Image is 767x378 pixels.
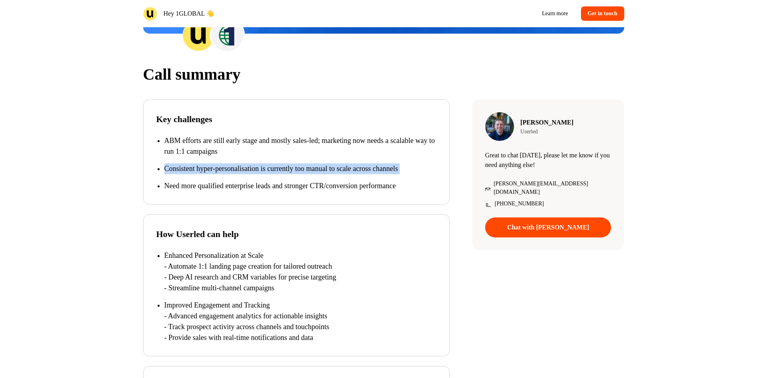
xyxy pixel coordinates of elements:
p: Enhanced Personalization at Scale [164,250,437,261]
a: Learn more [536,6,575,21]
p: Key challenges [156,113,437,126]
p: Great to chat [DATE], please let me know if you need anything else! [485,151,611,170]
a: Get in touch [581,6,624,21]
p: - Deep AI research and CRM variables for precise targeting [164,272,437,283]
p: Consistent hyper-personalisation is currently too manual to scale across channels [164,163,437,174]
p: [PERSON_NAME] [520,118,573,127]
p: Userled [520,127,573,136]
p: Need more qualified enterprise leads and stronger CTR/conversion performance [164,181,437,191]
p: ABM efforts are still early stage and mostly sales-led; marketing now needs a scalable way to run... [164,135,437,157]
p: Hey 1GLOBAL 👋 [164,9,215,18]
p: [PHONE_NUMBER] [495,199,544,208]
p: [PERSON_NAME][EMAIL_ADDRESS][DOMAIN_NAME] [494,179,611,196]
p: Call summary [143,62,624,86]
p: Improved Engagement and Tracking [164,300,437,311]
p: - Streamline multi-channel campaigns [164,283,437,294]
p: - Provide sales with real-time notifications and data [164,332,437,343]
a: Chat with [PERSON_NAME] [485,217,611,237]
p: - Automate 1:1 landing page creation for tailored outreach [164,261,437,272]
p: - Track prospect activity across channels and touchpoints [164,322,437,332]
p: - Advanced engagement analytics for actionable insights [164,311,437,322]
p: How Userled can help [156,227,437,241]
